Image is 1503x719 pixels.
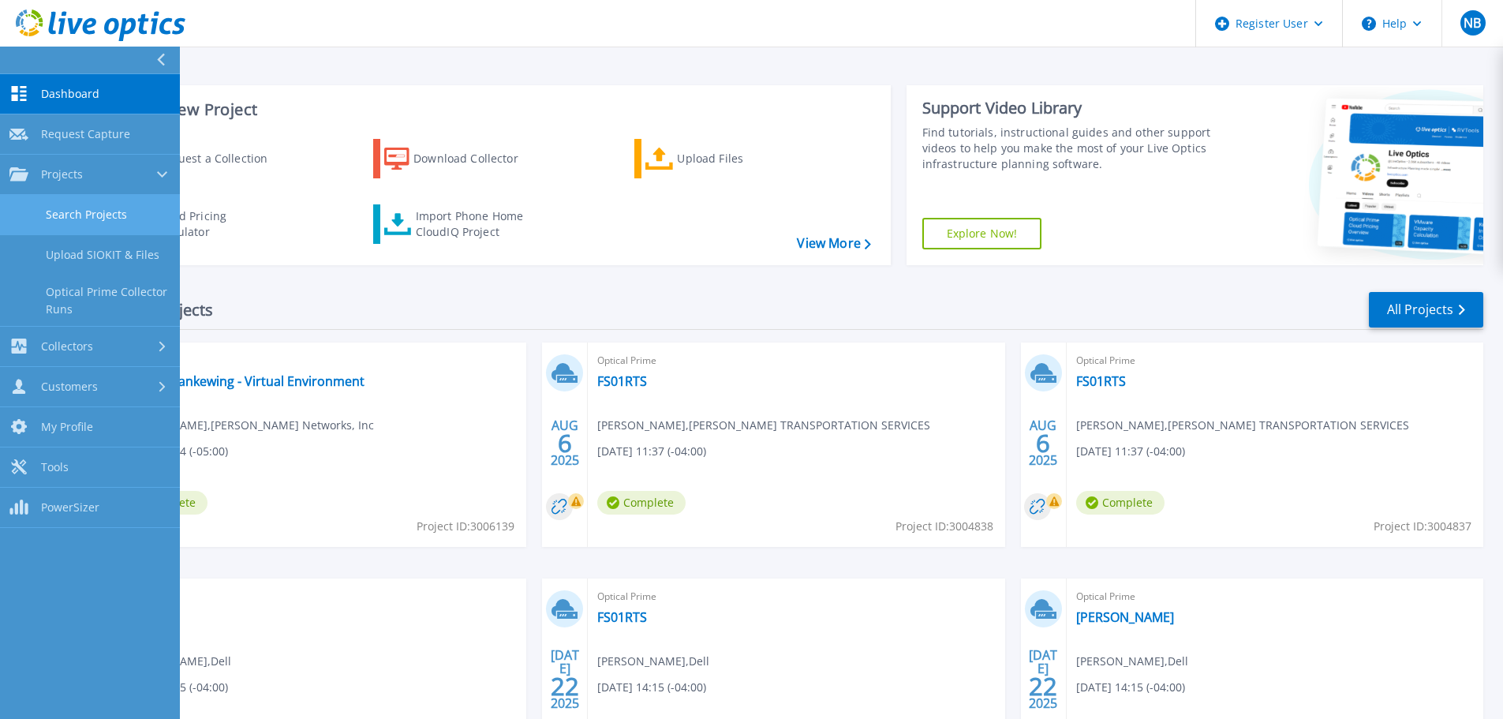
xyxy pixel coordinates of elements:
span: My Profile [41,420,93,434]
span: 22 [1029,680,1057,693]
div: Upload Files [677,143,803,174]
a: View More [797,236,870,251]
span: Project ID: 3006139 [417,518,514,535]
span: [DATE] 11:37 (-04:00) [597,443,706,460]
a: Request a Collection [112,139,288,178]
span: PowerSizer [41,500,99,515]
div: AUG 2025 [1028,414,1058,472]
span: Optical Prime [119,588,517,605]
span: Complete [597,491,686,515]
span: Dashboard [41,87,99,101]
a: Download Collector [373,139,549,178]
span: 6 [1036,436,1050,450]
div: Request a Collection [157,143,283,174]
a: All Projects [1369,292,1483,328]
span: Optical Prime [597,352,995,369]
div: Download Collector [413,143,540,174]
span: Optical Prime [1076,352,1474,369]
div: [DATE] 2025 [1028,650,1058,708]
div: [DATE] 2025 [550,650,580,708]
span: Tools [41,460,69,474]
span: Projects [41,167,83,182]
div: Import Phone Home CloudIQ Project [416,208,539,240]
a: Upload Files [634,139,810,178]
span: Optical Prime [597,588,995,605]
a: FS01RTS [1076,373,1126,389]
div: Cloud Pricing Calculator [155,208,281,240]
span: [PERSON_NAME] , [PERSON_NAME] TRANSPORTATION SERVICES [597,417,930,434]
div: Support Video Library [922,98,1217,118]
span: 22 [551,680,579,693]
span: [DATE] 14:15 (-04:00) [1076,679,1185,696]
span: [PERSON_NAME] , [PERSON_NAME] Networks, Inc [119,417,374,434]
span: Project ID: 3004838 [895,518,993,535]
a: FS01RTS [597,373,647,389]
span: Optical Prime [1076,588,1474,605]
a: FS01RTS [597,609,647,625]
span: Project ID: 3004837 [1374,518,1471,535]
span: [PERSON_NAME] , Dell [597,653,709,670]
span: [PERSON_NAME] , [PERSON_NAME] TRANSPORTATION SERVICES [1076,417,1409,434]
h3: Start a New Project [112,101,870,118]
div: Find tutorials, instructional guides and other support videos to help you make the most of your L... [922,125,1217,172]
span: Request Capture [41,127,130,141]
a: Cloud Pricing Calculator [112,204,288,244]
a: Bank of Frankewing - Virtual Environment [119,373,365,389]
a: Explore Now! [922,218,1042,249]
span: NB [1464,17,1481,29]
span: [PERSON_NAME] , Dell [1076,653,1188,670]
span: [DATE] 14:15 (-04:00) [597,679,706,696]
span: Collectors [41,339,93,354]
span: 6 [558,436,572,450]
span: Optical Prime [119,352,517,369]
span: Customers [41,380,98,394]
a: [PERSON_NAME] [1076,609,1174,625]
span: [DATE] 11:37 (-04:00) [1076,443,1185,460]
span: Complete [1076,491,1165,515]
div: AUG 2025 [550,414,580,472]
